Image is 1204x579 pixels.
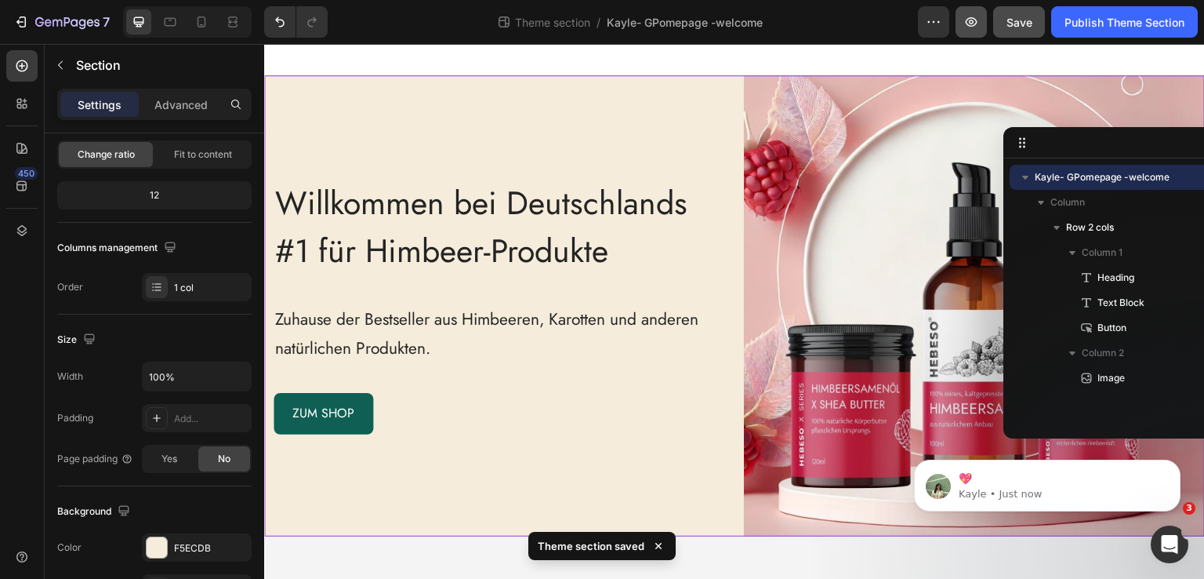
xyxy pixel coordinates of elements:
div: Page padding [57,452,133,466]
span: / [597,14,600,31]
span: Kayle- GPomepage -welcome [1035,169,1170,185]
div: 1 col [174,281,248,295]
img: gempages_500889363882706150-a02f626c-f678-4e82-a828-dd5e51900df7.jpg [480,31,941,493]
button: Publish Theme Section [1051,6,1198,38]
div: Publish Theme Section [1064,14,1184,31]
span: Text Block [1097,295,1144,311]
div: Padding [57,411,93,425]
span: Kayle- GPomepage -welcome [607,14,763,31]
p: 7 [103,13,110,31]
iframe: To enrich screen reader interactions, please activate Accessibility in Grammarly extension settings [264,44,1204,579]
span: Change ratio [78,147,135,162]
p: Settings [78,96,121,113]
span: Column [1050,195,1085,210]
button: 7 [6,6,117,38]
div: Background [57,501,133,523]
p: Section [76,56,217,75]
button: Save [993,6,1045,38]
p: Theme section saved [538,538,644,554]
span: Column 2 [1082,345,1124,361]
iframe: Intercom notifications message [890,427,1204,537]
div: F5ECDB [174,541,248,555]
div: Order [57,280,83,294]
div: Color [57,541,82,555]
span: 3 [1183,502,1195,515]
div: Undo/Redo [264,6,328,38]
span: Row 2 cols [1066,220,1114,235]
span: Button [1097,320,1126,336]
span: Heading [1097,270,1134,286]
span: No [218,452,230,466]
span: Image [1097,370,1125,386]
input: Auto [143,362,251,391]
div: Columns management [57,238,180,259]
iframe: Intercom live chat [1151,526,1188,563]
span: Yes [161,452,177,466]
p: Advanced [154,96,208,113]
span: Column 1 [1082,245,1122,260]
div: Width [57,370,83,384]
div: Add... [174,412,248,426]
div: 450 [15,167,38,180]
span: Save [1006,16,1032,29]
div: 12 [60,184,248,206]
span: Fit to content [174,147,232,162]
span: Theme section [512,14,593,31]
div: Size [57,330,99,351]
